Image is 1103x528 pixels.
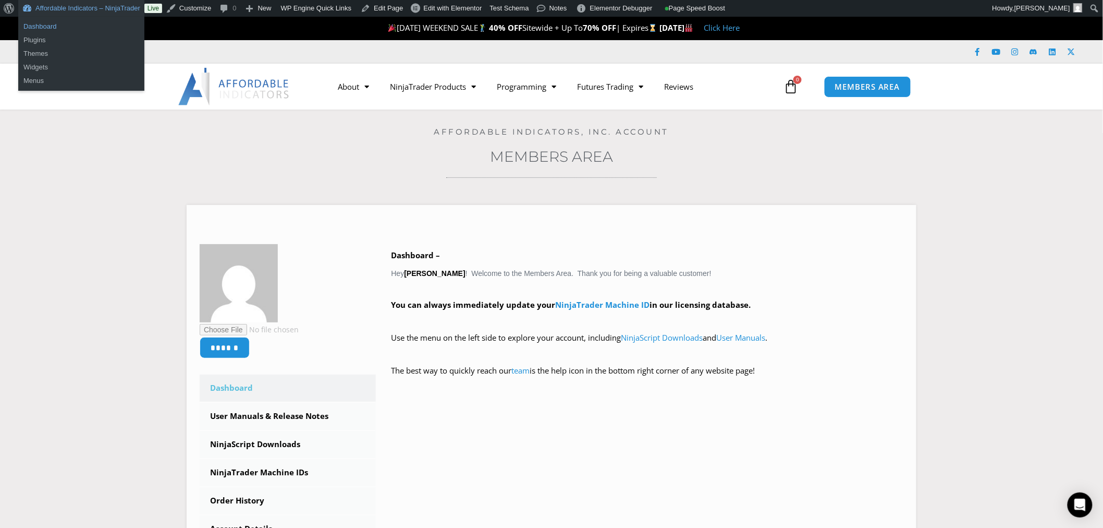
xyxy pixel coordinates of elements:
a: Live [144,4,162,13]
p: Use the menu on the left side to explore your account, including and . [391,331,904,360]
nav: Menu [327,75,781,99]
a: NinjaTrader Machine ID [556,299,650,310]
img: ⌛ [649,24,657,32]
a: About [327,75,379,99]
img: LogoAI | Affordable Indicators – NinjaTrader [178,68,290,105]
a: Order History [200,487,376,514]
a: NinjaScript Downloads [621,332,703,343]
a: User Manuals [717,332,766,343]
div: Open Intercom Messenger [1068,493,1093,518]
a: Themes [18,47,144,61]
a: Dashboard [18,20,144,33]
img: f001ef26cfeba832032fa05eb7a51d5e134d8c0795fe1447f1a4c4a3fd7a8bf6 [200,244,278,322]
a: Reviews [654,75,704,99]
strong: 40% OFF [489,22,522,33]
img: 🏭 [685,24,693,32]
a: User Manuals & Release Notes [200,403,376,430]
a: Dashboard [200,375,376,402]
span: [DATE] WEEKEND SALE Sitewide + Up To | Expires [386,22,659,33]
a: NinjaScript Downloads [200,431,376,458]
strong: [PERSON_NAME] [404,269,465,278]
a: Menus [18,74,144,88]
a: MEMBERS AREA [824,76,911,98]
ul: Affordable Indicators – NinjaTrader [18,17,144,50]
span: 0 [793,76,802,84]
span: MEMBERS AREA [835,83,900,91]
img: 🏌️‍♂️ [479,24,486,32]
span: Edit with Elementor [424,4,482,12]
img: 🎉 [388,24,396,32]
a: Affordable Indicators, Inc. Account [434,127,669,137]
ul: Affordable Indicators – NinjaTrader [18,44,144,91]
a: NinjaTrader Machine IDs [200,459,376,486]
a: Futures Trading [567,75,654,99]
a: Click Here [704,22,740,33]
a: Programming [486,75,567,99]
iframe: Customer reviews powered by Trustpilot [155,46,311,57]
p: The best way to quickly reach our is the help icon in the bottom right corner of any website page! [391,364,904,393]
a: Members Area [490,148,613,165]
a: team [512,365,530,376]
b: Dashboard – [391,250,440,260]
span: [PERSON_NAME] [1014,4,1070,12]
strong: 70% OFF [583,22,616,33]
strong: You can always immediately update your in our licensing database. [391,299,751,310]
a: NinjaTrader Products [379,75,486,99]
a: 0 [768,71,814,102]
a: Plugins [18,33,144,47]
strong: [DATE] [659,22,693,33]
a: Widgets [18,61,144,74]
div: Hey ! Welcome to the Members Area. Thank you for being a valuable customer! [391,248,904,393]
